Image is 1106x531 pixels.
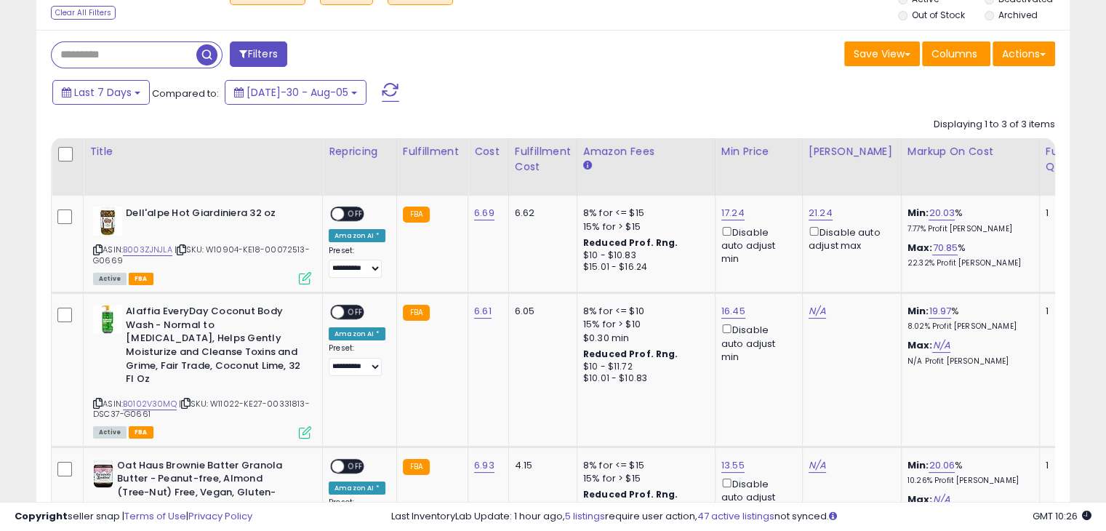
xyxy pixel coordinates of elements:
[931,47,977,61] span: Columns
[993,41,1055,66] button: Actions
[932,338,950,353] a: N/A
[93,207,311,283] div: ASIN:
[912,9,965,21] label: Out of Stock
[344,208,367,220] span: OFF
[403,305,430,321] small: FBA
[247,85,348,100] span: [DATE]-30 - Aug-05
[844,41,920,66] button: Save View
[344,306,367,319] span: OFF
[403,207,430,223] small: FBA
[225,80,366,105] button: [DATE]-30 - Aug-05
[809,206,833,220] a: 21.24
[474,304,492,319] a: 6.61
[123,398,177,410] a: B0102V30MQ
[74,85,132,100] span: Last 7 Days
[901,138,1039,196] th: The percentage added to the cost of goods (COGS) that forms the calculator for Min & Max prices.
[515,305,566,318] div: 6.05
[230,41,286,67] button: Filters
[583,372,704,385] div: $10.01 - $10.83
[721,206,745,220] a: 17.24
[126,207,302,224] b: Dell'alpe Hot Giardiniera 32 oz
[583,207,704,220] div: 8% for <= $15
[583,159,592,172] small: Amazon Fees.
[907,258,1028,268] p: 22.32% Profit [PERSON_NAME]
[15,510,252,524] div: seller snap | |
[583,261,704,274] div: $15.01 - $16.24
[998,9,1037,21] label: Archived
[126,305,302,389] b: Alaffia EveryDay Coconut Body Wash - Normal to [MEDICAL_DATA], Helps Gently Moisturize and Cleans...
[152,87,219,100] span: Compared to:
[583,249,704,262] div: $10 - $10.83
[907,338,933,352] b: Max:
[93,398,310,420] span: | SKU: W11022-KE27-00331813-DSC37-G0661
[907,459,1028,486] div: %
[474,144,502,159] div: Cost
[932,241,958,255] a: 70.85
[93,305,122,334] img: 41in3Y9aE7L._SL40_.jpg
[721,458,745,473] a: 13.55
[583,488,678,500] b: Reduced Prof. Rng.
[89,144,316,159] div: Title
[93,459,113,488] img: 418XaqrixdL._SL40_.jpg
[93,207,122,236] img: 51tiUjTDmkL._SL40_.jpg
[515,459,566,472] div: 4.15
[124,509,186,523] a: Terms of Use
[907,207,1028,233] div: %
[809,224,890,252] div: Disable auto adjust max
[1046,144,1096,175] div: Fulfillable Quantity
[907,356,1028,367] p: N/A Profit [PERSON_NAME]
[129,426,153,439] span: FBA
[721,476,791,518] div: Disable auto adjust min
[329,229,385,242] div: Amazon AI *
[809,144,895,159] div: [PERSON_NAME]
[721,224,791,266] div: Disable auto adjust min
[51,6,116,20] div: Clear All Filters
[583,236,678,249] b: Reduced Prof. Rng.
[583,305,704,318] div: 8% for <= $10
[697,509,774,523] a: 47 active listings
[907,144,1033,159] div: Markup on Cost
[583,332,704,345] div: $0.30 min
[403,459,430,475] small: FBA
[515,207,566,220] div: 6.62
[329,327,385,340] div: Amazon AI *
[583,361,704,373] div: $10 - $11.72
[907,224,1028,234] p: 7.77% Profit [PERSON_NAME]
[929,304,951,319] a: 19.97
[329,246,385,279] div: Preset:
[809,304,826,319] a: N/A
[583,220,704,233] div: 15% for > $15
[907,322,1028,332] p: 8.02% Profit [PERSON_NAME]
[52,80,150,105] button: Last 7 Days
[907,305,1028,332] div: %
[1046,305,1091,318] div: 1
[93,305,311,436] div: ASIN:
[907,304,929,318] b: Min:
[929,206,955,220] a: 20.03
[934,118,1055,132] div: Displaying 1 to 3 of 3 items
[907,458,929,472] b: Min:
[583,472,704,485] div: 15% for > $15
[474,206,494,220] a: 6.69
[1046,459,1091,472] div: 1
[93,273,127,285] span: All listings currently available for purchase on Amazon
[93,426,127,439] span: All listings currently available for purchase on Amazon
[929,458,955,473] a: 20.06
[515,144,571,175] div: Fulfillment Cost
[907,206,929,220] b: Min:
[391,510,1091,524] div: Last InventoryLab Update: 1 hour ago, require user action, not synced.
[583,348,678,360] b: Reduced Prof. Rng.
[188,509,252,523] a: Privacy Policy
[474,458,494,473] a: 6.93
[403,144,462,159] div: Fulfillment
[1046,207,1091,220] div: 1
[907,241,1028,268] div: %
[565,509,605,523] a: 5 listings
[129,273,153,285] span: FBA
[123,244,172,256] a: B003ZJNJLA
[583,144,709,159] div: Amazon Fees
[907,476,1028,486] p: 10.26% Profit [PERSON_NAME]
[329,144,390,159] div: Repricing
[1033,509,1091,523] span: 2025-08-13 10:26 GMT
[721,322,791,364] div: Disable auto adjust min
